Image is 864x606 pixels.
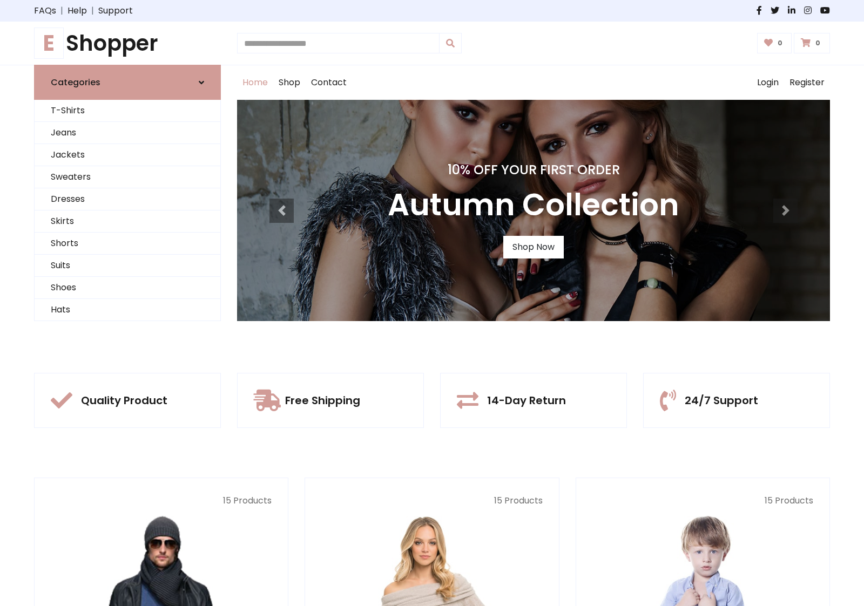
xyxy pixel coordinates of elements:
a: Suits [35,255,220,277]
h4: 10% Off Your First Order [388,162,679,178]
span: 0 [775,38,785,48]
a: Shop Now [503,236,564,258]
a: Shop [273,65,306,100]
a: T-Shirts [35,100,220,122]
a: Help [67,4,87,17]
p: 15 Products [592,494,813,507]
a: Hats [35,299,220,321]
h5: Quality Product [81,394,167,407]
a: Dresses [35,188,220,210]
h6: Categories [51,77,100,87]
a: Home [237,65,273,100]
span: E [34,28,64,59]
h5: 14-Day Return [487,394,566,407]
h3: Autumn Collection [388,187,679,223]
a: Categories [34,65,221,100]
a: Jeans [35,122,220,144]
p: 15 Products [51,494,272,507]
span: | [56,4,67,17]
a: 0 [794,33,830,53]
a: EShopper [34,30,221,56]
p: 15 Products [321,494,542,507]
span: | [87,4,98,17]
a: Support [98,4,133,17]
h1: Shopper [34,30,221,56]
a: Shoes [35,277,220,299]
a: Jackets [35,144,220,166]
a: Skirts [35,210,220,233]
a: Sweaters [35,166,220,188]
h5: 24/7 Support [685,394,758,407]
a: FAQs [34,4,56,17]
h5: Free Shipping [285,394,360,407]
a: 0 [757,33,792,53]
a: Login [752,65,784,100]
a: Shorts [35,233,220,255]
span: 0 [813,38,823,48]
a: Register [784,65,830,100]
a: Contact [306,65,352,100]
